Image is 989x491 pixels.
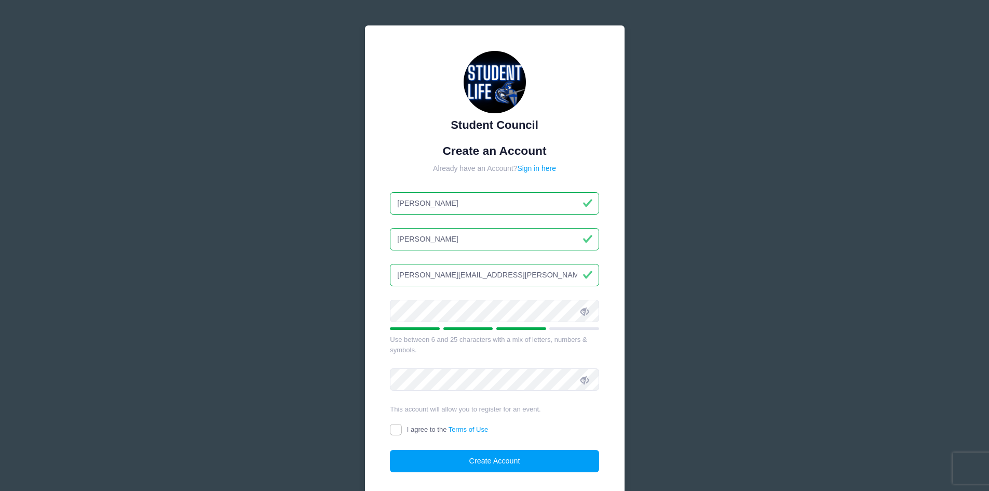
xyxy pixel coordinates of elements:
input: First Name [390,192,599,215]
input: Email [390,264,599,286]
a: Terms of Use [449,426,489,433]
div: This account will allow you to register for an event. [390,404,599,415]
input: I agree to theTerms of Use [390,424,402,436]
div: Use between 6 and 25 characters with a mix of letters, numbers & symbols. [390,335,599,355]
h1: Create an Account [390,144,599,158]
span: I agree to the [407,426,488,433]
a: Sign in here [517,164,556,172]
button: Create Account [390,450,599,472]
input: Last Name [390,228,599,250]
div: Student Council [390,116,599,134]
div: Already have an Account? [390,163,599,174]
img: Student Council [464,51,526,113]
